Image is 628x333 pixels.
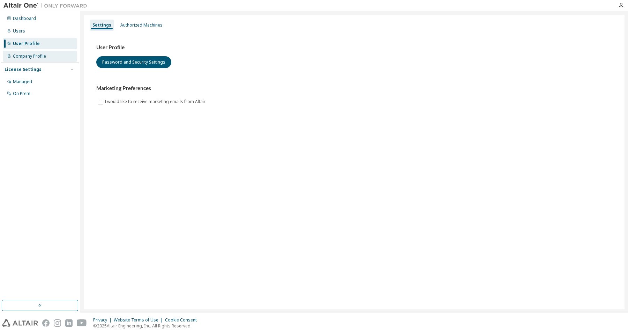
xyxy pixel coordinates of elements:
[96,85,612,92] h3: Marketing Preferences
[13,41,40,46] div: User Profile
[42,319,50,327] img: facebook.svg
[120,22,163,28] div: Authorized Machines
[3,2,91,9] img: Altair One
[5,67,42,72] div: License Settings
[105,97,207,106] label: I would like to receive marketing emails from Altair
[54,319,61,327] img: instagram.svg
[13,53,46,59] div: Company Profile
[165,317,201,323] div: Cookie Consent
[13,79,32,85] div: Managed
[13,16,36,21] div: Dashboard
[13,91,30,96] div: On Prem
[2,319,38,327] img: altair_logo.svg
[65,319,73,327] img: linkedin.svg
[93,317,114,323] div: Privacy
[96,56,171,68] button: Password and Security Settings
[114,317,165,323] div: Website Terms of Use
[77,319,87,327] img: youtube.svg
[92,22,111,28] div: Settings
[93,323,201,329] p: © 2025 Altair Engineering, Inc. All Rights Reserved.
[96,44,612,51] h3: User Profile
[13,28,25,34] div: Users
